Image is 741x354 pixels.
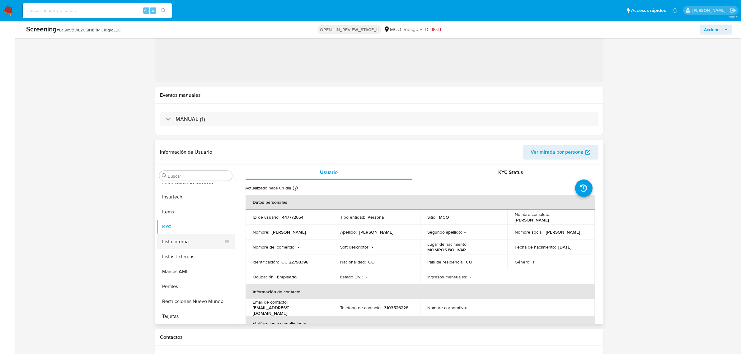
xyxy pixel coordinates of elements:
button: Perfiles [157,279,235,294]
p: Soft descriptor : [340,244,369,250]
div: MANUAL (1) [160,112,598,126]
p: [PERSON_NAME] [515,217,549,223]
h1: Información de Usuario [160,149,213,155]
p: Actualizado hace un día [246,185,291,191]
button: Buscar [162,173,167,178]
p: MCO [439,214,449,220]
p: Email de contacto : [253,299,288,305]
h1: Eventos manuales [160,92,598,98]
p: CO [466,259,473,265]
p: - [372,244,373,250]
button: Insurtech [157,189,235,204]
p: Teléfono de contacto : [340,305,382,310]
p: Fecha de nacimiento : [515,244,556,250]
p: F [533,259,535,265]
button: Restricciones Nuevo Mundo [157,294,235,309]
button: Lista Interna [157,234,230,249]
p: Lugar de nacimiento : [428,241,468,247]
p: CO [368,259,375,265]
p: [PERSON_NAME] [272,229,306,235]
p: País de residencia : [428,259,464,265]
p: Sitio : [428,214,437,220]
span: s [152,7,154,13]
p: Nacionalidad : [340,259,366,265]
p: - [298,244,299,250]
h3: MANUAL (1) [176,116,205,123]
button: KYC [157,219,235,234]
input: Buscar [168,173,230,179]
button: Acciones [700,25,732,35]
p: Nombre social : [515,229,543,235]
p: - [366,274,367,280]
b: Screening [26,24,57,34]
p: Ingresos mensuales : [428,274,467,280]
button: search-icon [157,6,170,15]
p: - [470,274,471,280]
span: HIGH [429,26,441,33]
a: Salir [730,7,736,14]
span: 3.161.2 [729,15,738,20]
h1: Contactos [160,334,598,340]
p: Empleado [277,274,297,280]
th: Información de contacto [246,284,595,299]
p: Nombre corporativo : [428,305,467,310]
span: Accesos rápidos [631,7,666,14]
p: camila.baquero@mercadolibre.com.co [692,7,728,13]
p: Nombre completo : [515,212,550,217]
p: 447772654 [282,214,304,220]
button: Listas Externas [157,249,235,264]
p: Apellido : [340,229,357,235]
p: - [465,229,466,235]
button: Tarjetas [157,309,235,324]
p: Ocupación : [253,274,275,280]
p: Estado Civil : [340,274,363,280]
span: Acciones [704,25,722,35]
span: Usuario [320,169,338,176]
th: Verificación y cumplimiento [246,316,595,331]
p: Identificación : [253,259,279,265]
p: ID de usuario : [253,214,280,220]
input: Buscar usuario o caso... [23,7,172,15]
p: [PERSON_NAME] [359,229,393,235]
p: Nombre del comercio : [253,244,296,250]
p: [EMAIL_ADDRESS][DOMAIN_NAME] [253,305,323,316]
div: MCO [384,26,401,33]
span: Ver mirada por persona [531,145,584,160]
a: Notificaciones [672,8,678,13]
span: Alt [144,7,149,13]
p: 3103526228 [384,305,408,310]
p: CC 22798398 [282,259,309,265]
p: Persona [368,214,384,220]
p: MOMPOS BOLIVAR [428,247,466,253]
span: KYC Status [498,169,523,176]
span: Riesgo PLD: [404,26,441,33]
button: Items [157,204,235,219]
p: Género : [515,259,530,265]
p: Tipo entidad : [340,214,365,220]
p: - [470,305,471,310]
th: Datos personales [246,195,595,210]
span: # LcQovBWL2CQNERMG16g1gL2C [57,27,121,33]
p: Nombre : [253,229,270,235]
p: [DATE] [558,244,571,250]
p: Segundo apellido : [428,229,462,235]
p: OPEN - IN_REVIEW_STAGE_II [317,25,381,34]
p: [PERSON_NAME] [546,229,580,235]
button: Ver mirada por persona [523,145,598,160]
button: Marcas AML [157,264,235,279]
